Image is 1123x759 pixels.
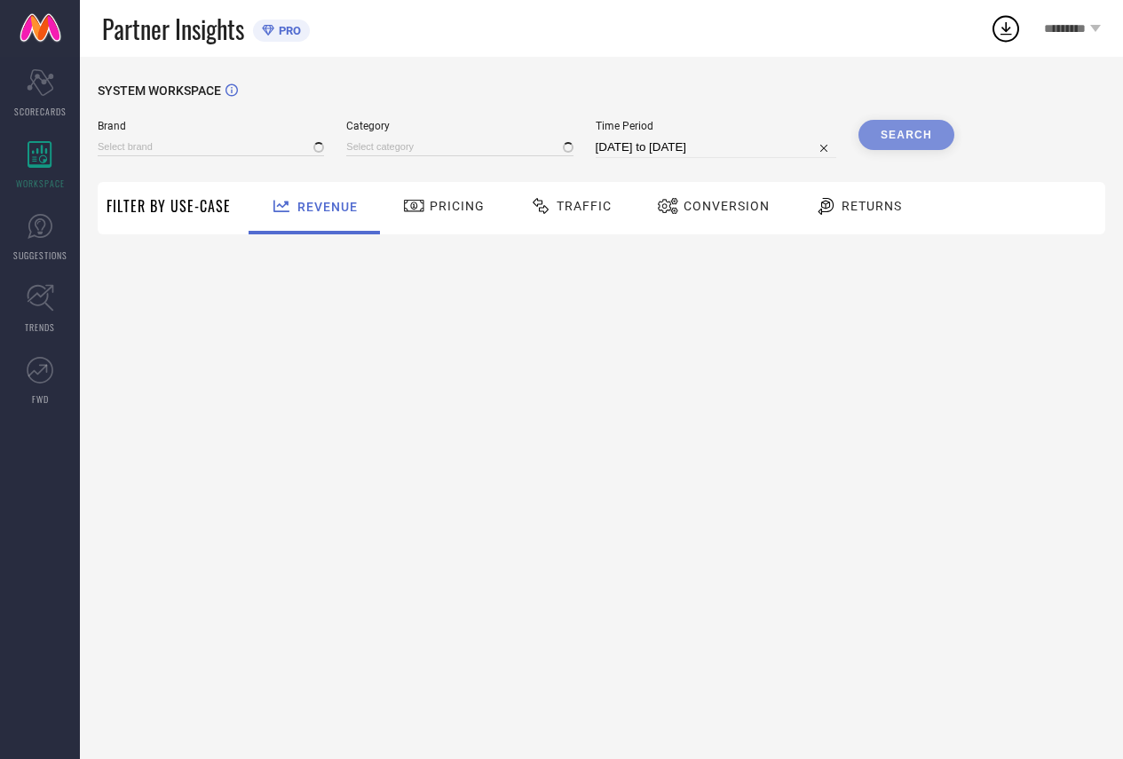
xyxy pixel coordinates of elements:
span: Category [346,120,573,132]
span: SUGGESTIONS [13,249,67,262]
span: WORKSPACE [16,177,65,190]
div: Open download list [990,12,1022,44]
span: Returns [842,199,902,213]
input: Select time period [596,137,836,158]
input: Select category [346,138,573,156]
span: Time Period [596,120,836,132]
span: Brand [98,120,324,132]
span: PRO [274,24,301,37]
span: Conversion [684,199,770,213]
span: FWD [32,392,49,406]
span: Revenue [297,200,358,214]
span: Partner Insights [102,11,244,47]
span: Pricing [430,199,485,213]
span: SYSTEM WORKSPACE [98,83,221,98]
span: Filter By Use-Case [107,195,231,217]
span: Traffic [557,199,612,213]
input: Select brand [98,138,324,156]
span: TRENDS [25,320,55,334]
span: SCORECARDS [14,105,67,118]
